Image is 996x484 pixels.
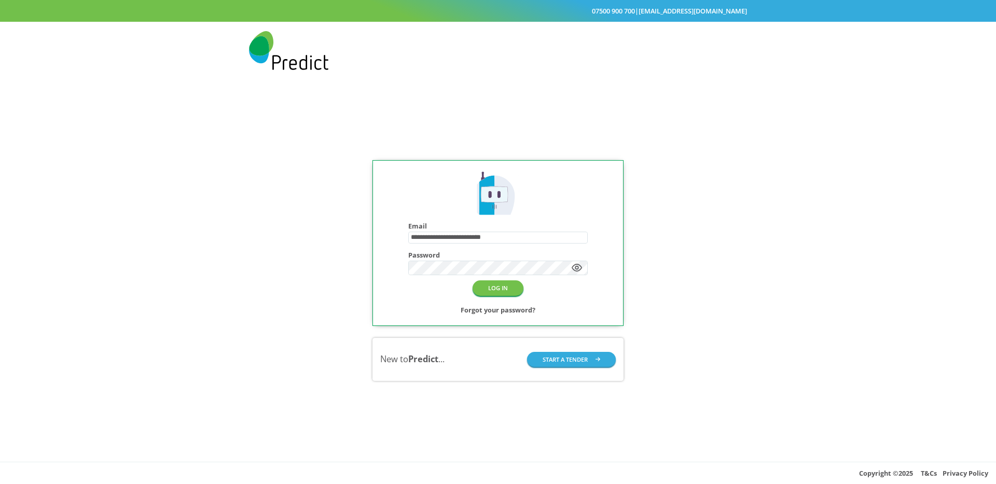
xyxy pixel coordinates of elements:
div: | [249,5,747,17]
a: 07500 900 700 [592,6,635,16]
a: Forgot your password? [461,304,535,316]
h4: Email [408,222,588,230]
img: Predict Mobile [474,170,522,218]
button: LOG IN [473,280,523,295]
a: Privacy Policy [943,468,988,478]
button: START A TENDER [527,352,616,367]
h4: Password [408,251,588,259]
b: Predict [408,353,438,365]
div: New to ... [380,353,445,365]
img: Predict Mobile [249,31,328,70]
a: [EMAIL_ADDRESS][DOMAIN_NAME] [639,6,747,16]
a: T&Cs [921,468,937,478]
